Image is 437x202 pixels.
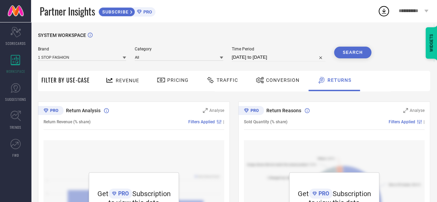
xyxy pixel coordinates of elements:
span: Return Reasons [266,108,301,113]
span: Return Revenue (% share) [44,119,91,124]
span: Filters Applied [188,119,215,124]
span: SUGGESTIONS [5,97,26,102]
a: SUBSCRIBEPRO [98,6,155,17]
div: Premium [38,106,64,116]
span: Conversion [266,77,300,83]
span: PRO [116,190,129,197]
svg: Zoom [403,108,408,113]
span: Partner Insights [40,4,95,18]
span: Revenue [116,78,139,83]
span: Analyse [410,108,425,113]
span: Time Period [232,47,325,51]
span: Filter By Use-Case [41,76,90,84]
span: Returns [327,77,351,83]
span: FWD [12,153,19,158]
button: Search [334,47,371,58]
span: WORKSPACE [6,69,25,74]
svg: Zoom [203,108,208,113]
span: Pricing [167,77,189,83]
span: Traffic [217,77,238,83]
span: TRENDS [10,125,21,130]
span: Get [298,190,309,198]
span: SCORECARDS [6,41,26,46]
input: Select time period [232,53,325,61]
span: Get [97,190,108,198]
div: Open download list [378,5,390,17]
span: | [424,119,425,124]
span: Subscription [132,190,171,198]
span: Analyse [209,108,224,113]
span: SUBSCRIBE [99,9,130,15]
span: Subscription [333,190,371,198]
span: Filters Applied [389,119,415,124]
span: Brand [38,47,126,51]
span: Sold Quantity (% share) [244,119,287,124]
span: SYSTEM WORKSPACE [38,32,86,38]
span: Return Analysis [66,108,101,113]
span: PRO [142,9,152,15]
div: Premium [238,106,264,116]
span: Category [135,47,223,51]
span: PRO [317,190,329,197]
span: | [223,119,224,124]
